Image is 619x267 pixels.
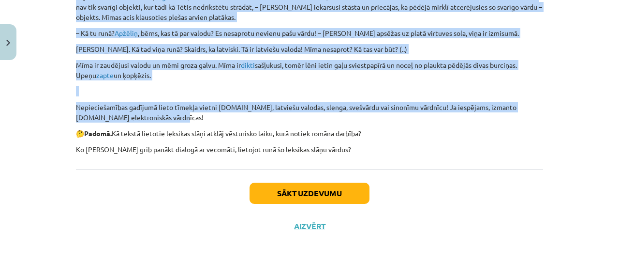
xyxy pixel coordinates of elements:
button: Aizvērt [291,221,328,231]
p: Nepieciešamības gadījumā lieto tīmekļa vietni [DOMAIN_NAME], latviešu valodas, slenga, svešvārdu ... [76,102,543,123]
span: dikti [241,61,255,69]
p: Mīma ir zaudējusi valodu un mēmi groza galvu. Mīma ir sašļukusi, tomēr lēni ietin gaļu sviestpapī... [76,60,543,80]
p: Ko [PERSON_NAME] grib panākt dialogā ar vecomāti, lietojot runā šo leksikas slāņu vārdus? [76,144,543,155]
p: [PERSON_NAME]. Kā tad viņa runā? Skaidrs, ka latviski. Tā ir latviešu valoda! Mīma nesaprot? Kā t... [76,44,543,54]
p: 🤔 Kā tekstā lietotie leksikas slāņi atklāj vēsturisko laiku, kurā notiek romāna darbība? [76,128,543,139]
button: Sākt uzdevumu [250,183,369,204]
strong: Padomā. [84,129,112,138]
span: zapte [96,71,114,79]
p: – Kā tu runā? , bērns, kas tā par valodu? Es nesaprotu nevienu pašu vārdu! – [PERSON_NAME] apsēža... [76,28,543,38]
img: icon-close-lesson-0947bae3869378f0d4975bcd49f059093ad1ed9edebbc8119c70593378902aed.svg [6,40,10,46]
span: Apžēliņ [115,29,138,37]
